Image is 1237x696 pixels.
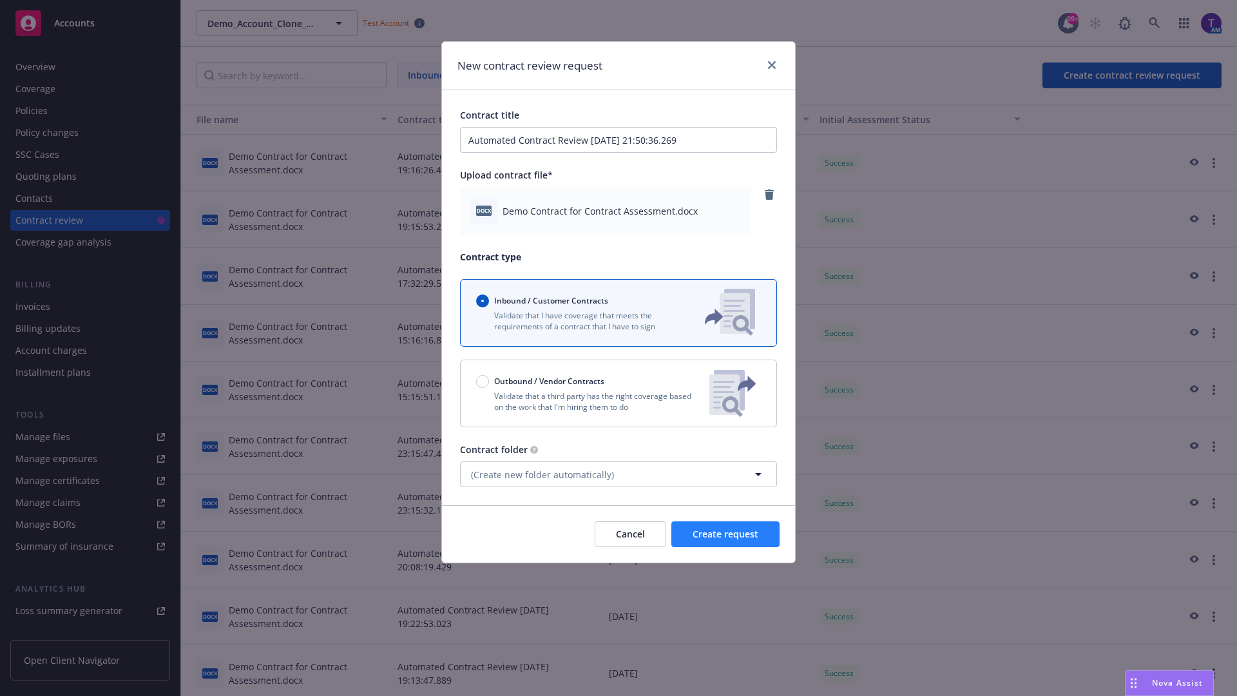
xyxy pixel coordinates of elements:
[693,528,758,540] span: Create request
[460,360,777,427] button: Outbound / Vendor ContractsValidate that a third party has the right coverage based on the work t...
[616,528,645,540] span: Cancel
[671,521,780,547] button: Create request
[762,187,777,202] a: remove
[595,521,666,547] button: Cancel
[460,461,777,487] button: (Create new folder automatically)
[1125,670,1214,696] button: Nova Assist
[476,375,489,388] input: Outbound / Vendor Contracts
[503,204,698,218] span: Demo Contract for Contract Assessment.docx
[457,57,602,74] h1: New contract review request
[494,376,604,387] span: Outbound / Vendor Contracts
[460,127,777,153] input: Enter a title for this contract
[476,391,699,412] p: Validate that a third party has the right coverage based on the work that I'm hiring them to do
[764,57,780,73] a: close
[460,109,519,121] span: Contract title
[1152,677,1203,688] span: Nova Assist
[476,295,489,307] input: Inbound / Customer Contracts
[1126,671,1142,695] div: Drag to move
[476,206,492,215] span: docx
[460,443,528,456] span: Contract folder
[476,310,684,332] p: Validate that I have coverage that meets the requirements of a contract that I have to sign
[460,279,777,347] button: Inbound / Customer ContractsValidate that I have coverage that meets the requirements of a contra...
[460,250,777,264] p: Contract type
[460,169,553,181] span: Upload contract file*
[471,468,614,481] span: (Create new folder automatically)
[494,295,608,306] span: Inbound / Customer Contracts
